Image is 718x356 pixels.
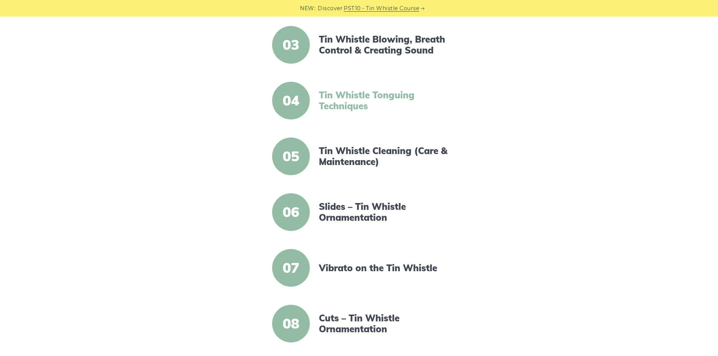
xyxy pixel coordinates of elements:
span: 03 [272,26,310,64]
span: Discover [318,4,343,13]
a: Tin Whistle Blowing, Breath Control & Creating Sound [319,34,449,56]
a: Slides – Tin Whistle Ornamentation [319,201,449,223]
span: 06 [272,193,310,231]
a: Tin Whistle Cleaning (Care & Maintenance) [319,145,449,167]
span: NEW: [300,4,315,13]
a: Vibrato on the Tin Whistle [319,263,449,273]
a: PST10 - Tin Whistle Course [344,4,419,13]
a: Tin Whistle Tonguing Techniques [319,90,449,112]
span: 07 [272,249,310,287]
span: 05 [272,138,310,175]
span: 04 [272,82,310,119]
span: 08 [272,305,310,342]
a: Cuts – Tin Whistle Ornamentation [319,313,449,335]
